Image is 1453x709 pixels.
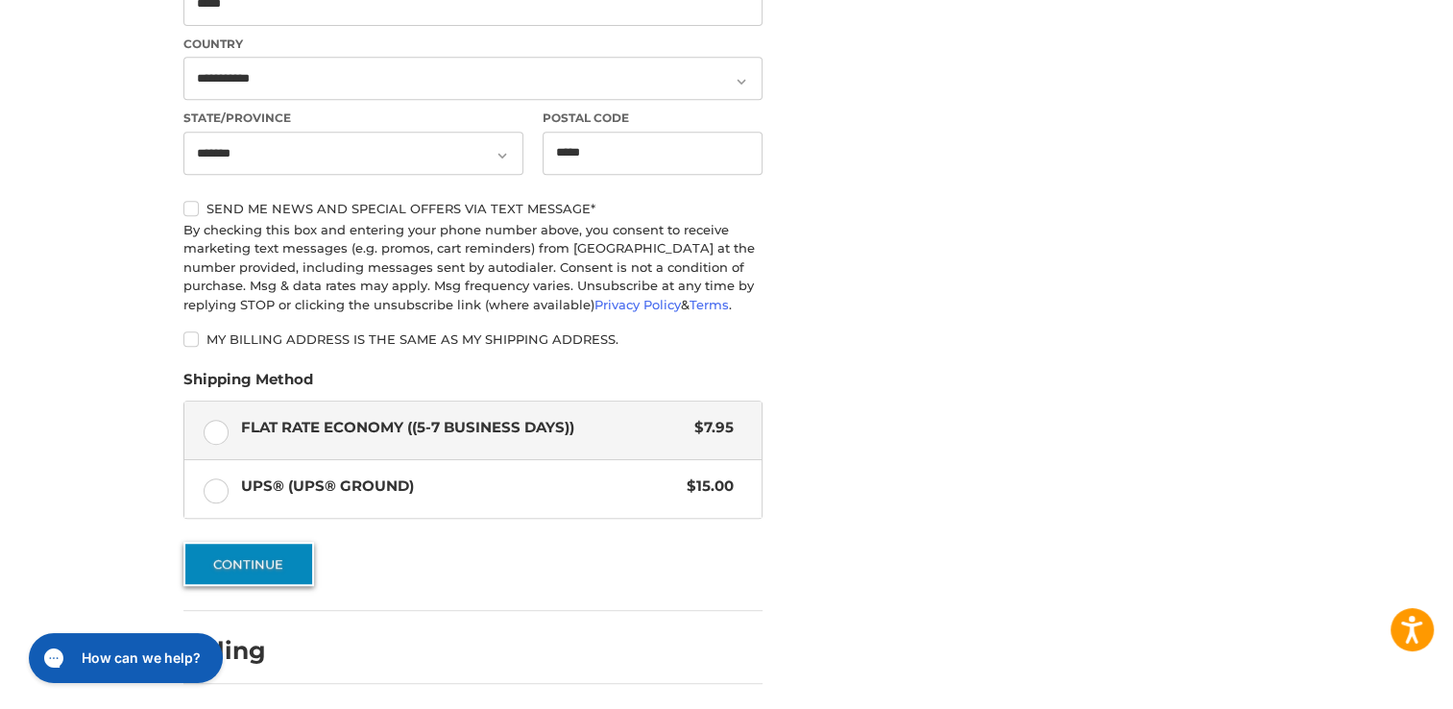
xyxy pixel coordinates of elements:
[183,636,296,666] h2: Billing
[594,297,681,312] a: Privacy Policy
[183,331,763,347] label: My billing address is the same as my shipping address.
[241,417,686,439] span: Flat Rate Economy ((5-7 Business Days))
[690,297,729,312] a: Terms
[183,36,763,53] label: Country
[183,369,313,400] legend: Shipping Method
[241,476,678,498] span: UPS® (UPS® Ground)
[183,110,523,127] label: State/Province
[183,201,763,216] label: Send me news and special offers via text message*
[183,221,763,315] div: By checking this box and entering your phone number above, you consent to receive marketing text ...
[543,110,763,127] label: Postal Code
[677,476,734,498] span: $15.00
[183,542,314,586] button: Continue
[19,626,228,690] iframe: Gorgias live chat messenger
[685,417,734,439] span: $7.95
